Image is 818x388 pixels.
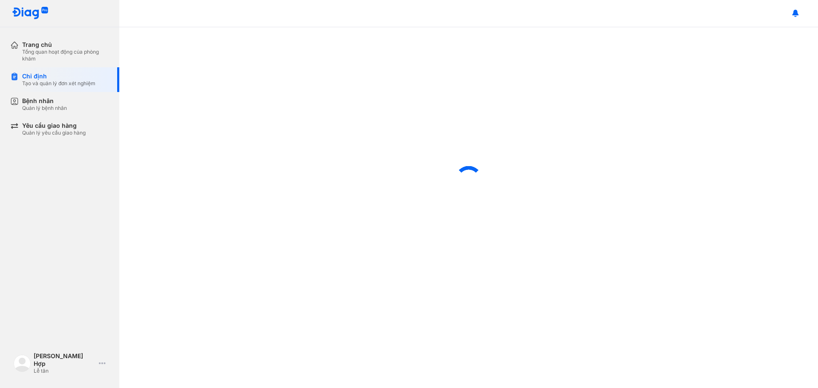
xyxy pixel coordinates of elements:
[22,129,86,136] div: Quản lý yêu cầu giao hàng
[34,352,95,368] div: [PERSON_NAME] Hợp
[12,7,49,20] img: logo
[34,368,95,374] div: Lễ tân
[14,355,31,372] img: logo
[22,72,95,80] div: Chỉ định
[22,105,67,112] div: Quản lý bệnh nhân
[22,80,95,87] div: Tạo và quản lý đơn xét nghiệm
[22,97,67,105] div: Bệnh nhân
[22,49,109,62] div: Tổng quan hoạt động của phòng khám
[22,122,86,129] div: Yêu cầu giao hàng
[22,41,109,49] div: Trang chủ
